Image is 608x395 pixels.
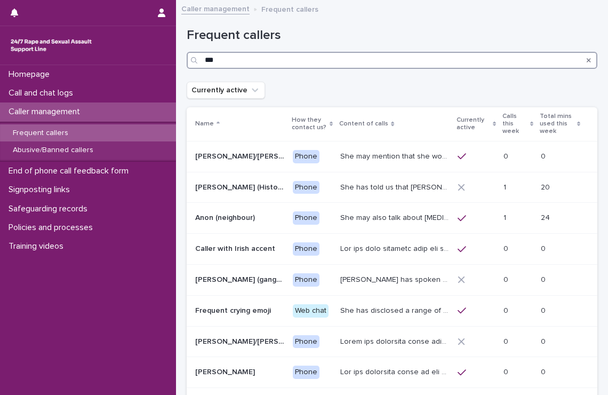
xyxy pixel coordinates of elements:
div: Web chat [293,304,329,318]
p: Signposting links [4,185,78,195]
p: 0 [541,304,548,315]
p: She may also talk about child sexual abuse and about currently being physically disabled. She has... [340,211,451,223]
div: Phone [293,366,319,379]
p: Frequent callers [4,129,77,138]
p: 0 [541,366,548,377]
p: Name [195,118,214,130]
a: Caller management [181,2,250,14]
p: [PERSON_NAME] (Historic Plan) [195,181,286,192]
div: Phone [293,242,319,256]
p: Caller with Irish accent [195,242,277,254]
p: Frequent crying emoji [195,304,273,315]
p: Abusive/Banned callers [4,146,102,155]
p: 0 [503,150,510,161]
p: [PERSON_NAME] [195,366,257,377]
p: How they contact us? [292,114,327,134]
div: Phone [293,335,319,349]
p: 20 [541,181,552,192]
p: Frequent callers [261,3,318,14]
p: 0 [503,366,510,377]
p: She may also describe that she is in an abusive relationship. She has described being owned by th... [340,242,451,254]
tr: Frequent crying emojiFrequent crying emoji Web chatShe has disclosed a range of experiences of on... [187,295,597,326]
p: Elizabeth has spoken about being recently raped by a close friend whom she describes as dangerous... [340,273,451,285]
div: Phone [293,211,319,225]
p: 0 [541,242,548,254]
p: She has told us that Prince Andrew was involved with her abuse. Men from Hollywood (or 'Hollywood... [340,181,451,192]
input: Search [187,52,597,69]
p: 0 [503,242,510,254]
h1: Frequent callers [187,28,597,43]
p: End of phone call feedback form [4,166,137,176]
p: She has disclosed a range of experiences of ongoing and past sexual violence, including being rap... [340,304,451,315]
p: Policies and processes [4,223,101,233]
tr: [PERSON_NAME][PERSON_NAME] PhoneLor ips dolorsita conse ad eli seddoeius temp in utlab etd ma ali... [187,357,597,388]
p: 24 [541,211,552,223]
div: Phone [293,181,319,194]
p: 0 [503,304,510,315]
p: 0 [503,273,510,285]
p: 1 [503,181,508,192]
tr: [PERSON_NAME] (Historic Plan)[PERSON_NAME] (Historic Plan) PhoneShe has told us that [PERSON_NAME... [187,172,597,203]
p: Homepage [4,69,58,80]
p: Call and chat logs [4,88,82,98]
p: 1 [503,211,508,223]
p: Jamie has described being sexually abused by both parents. Jamie was put into care when young (5/... [340,335,451,346]
tr: [PERSON_NAME]/[PERSON_NAME] (Anon/'I don't know'/'I can't remember')[PERSON_NAME]/[PERSON_NAME] (... [187,141,597,172]
tr: [PERSON_NAME] (gang-related)[PERSON_NAME] (gang-related) Phone[PERSON_NAME] has spoken about bein... [187,264,597,295]
p: [PERSON_NAME]/[PERSON_NAME] [195,335,286,346]
p: Anon (neighbour) [195,211,257,223]
p: Abbie/Emily (Anon/'I don't know'/'I can't remember') [195,150,286,161]
img: rhQMoQhaT3yELyF149Cw [9,35,94,56]
tr: [PERSON_NAME]/[PERSON_NAME][PERSON_NAME]/[PERSON_NAME] PhoneLorem ips dolorsita conse adipisci el... [187,326,597,357]
p: Content of calls [339,118,388,130]
p: 0 [541,150,548,161]
p: Currently active [457,114,490,134]
p: Safeguarding records [4,204,96,214]
div: Phone [293,273,319,287]
button: Currently active [187,82,265,99]
p: Total mins used this week [540,110,574,138]
div: Phone [293,150,319,163]
p: Calls this week [502,110,527,138]
p: Caller management [4,107,89,117]
p: Training videos [4,241,72,251]
p: [PERSON_NAME] (gang-related) [195,273,286,285]
p: She may mention that she works as a Nanny, looking after two children. Abbie / Emily has let us k... [340,150,451,161]
p: 0 [503,335,510,346]
tr: Anon (neighbour)Anon (neighbour) PhoneShe may also talk about [MEDICAL_DATA] and about currently ... [187,203,597,234]
p: 0 [541,335,548,346]
p: 0 [541,273,548,285]
tr: Caller with Irish accentCaller with Irish accent PhoneLor ips dolo sitametc adip eli se do ei tem... [187,234,597,265]
p: She has described abuse in her childhood from an uncle and an older sister. The abuse from her un... [340,366,451,377]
